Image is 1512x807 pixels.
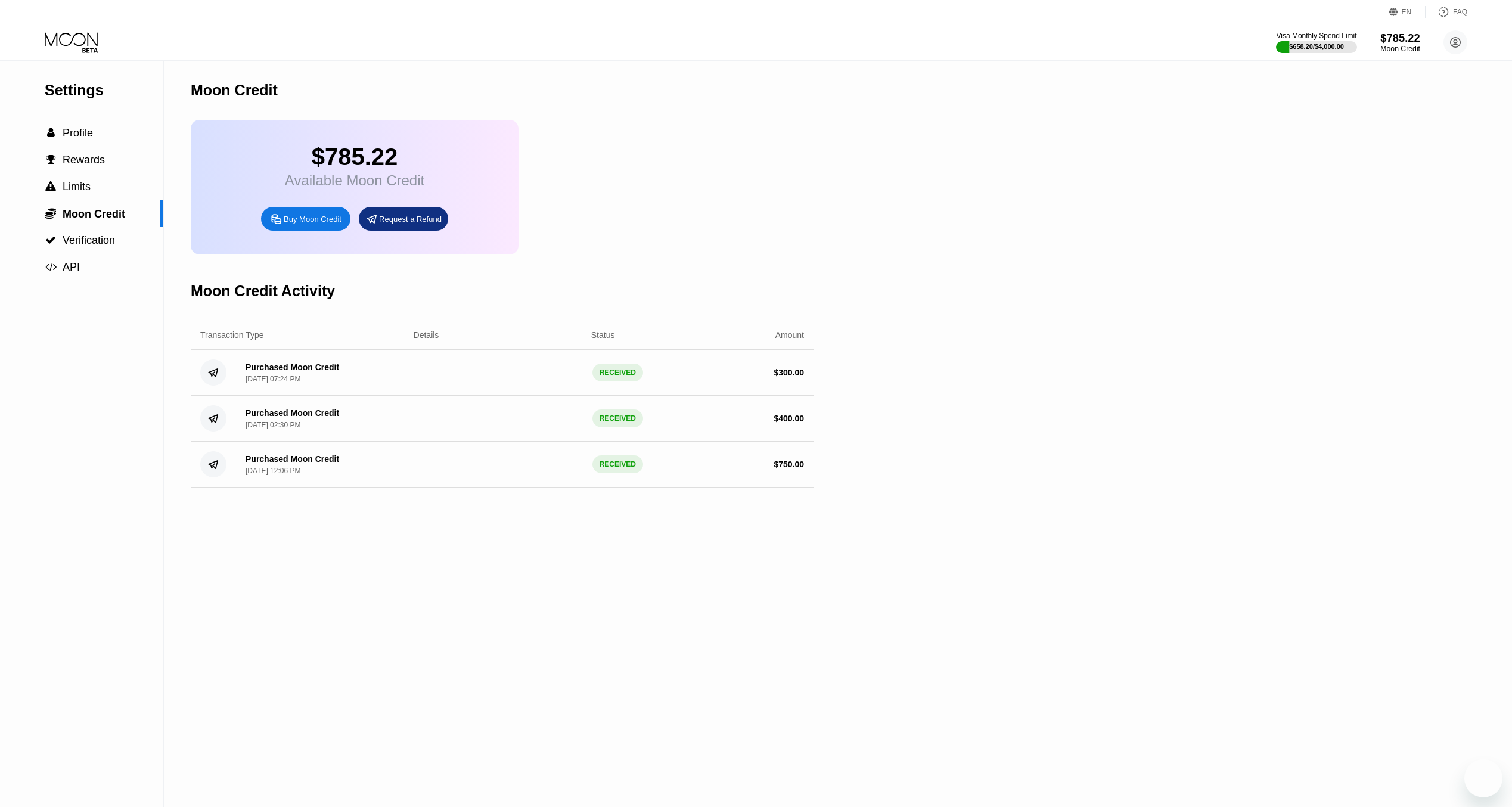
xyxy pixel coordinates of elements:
div: Purchased Moon Credit [246,362,339,372]
div: Moon Credit [191,82,278,99]
span:  [47,128,55,138]
div: Details [414,330,439,340]
div: Settings [45,82,163,99]
div: Transaction Type [200,330,264,340]
span:  [45,235,56,246]
span: Profile [63,127,93,139]
div: [DATE] 07:24 PM [246,375,300,383]
div:  [45,154,57,165]
span:  [45,262,57,272]
div: RECEIVED [592,364,643,381]
div: Amount [775,330,804,340]
div:  [45,262,57,272]
div: Status [591,330,615,340]
div: $785.22Moon Credit [1380,32,1420,53]
div: [DATE] 02:30 PM [246,421,300,429]
div: Purchased Moon Credit [246,408,339,418]
iframe: Button to launch messaging window [1464,759,1502,797]
div: FAQ [1453,8,1467,16]
div: FAQ [1426,6,1467,18]
div:  [45,235,57,246]
div: EN [1402,8,1412,16]
div: Buy Moon Credit [261,207,350,231]
div: Request a Refund [359,207,448,231]
span: Verification [63,234,115,246]
span: API [63,261,80,273]
div: Moon Credit [1380,45,1420,53]
div: Buy Moon Credit [284,214,341,224]
span: Rewards [63,154,105,166]
div:  [45,181,57,192]
div: $ 400.00 [774,414,804,423]
div: $ 300.00 [774,368,804,377]
div: [DATE] 12:06 PM [246,467,300,475]
div: Visa Monthly Spend Limit [1276,32,1356,40]
div: RECEIVED [592,409,643,427]
div:  [45,207,57,219]
div: Moon Credit Activity [191,283,335,300]
div: Purchased Moon Credit [246,454,339,464]
div: $785.22 [1380,32,1420,44]
div: EN [1389,6,1426,18]
span:  [45,181,56,192]
div: $ 750.00 [774,460,804,469]
div: $785.22 [285,144,424,170]
span:  [46,154,56,165]
span: Moon Credit [63,208,125,220]
span: Limits [63,181,91,193]
span:  [45,207,56,219]
div: Visa Monthly Spend Limit$658.20/$4,000.00 [1276,32,1356,53]
div: Request a Refund [379,214,442,224]
div: $658.20 / $4,000.00 [1289,43,1344,50]
div:  [45,128,57,138]
div: Available Moon Credit [285,172,424,189]
div: RECEIVED [592,455,643,473]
